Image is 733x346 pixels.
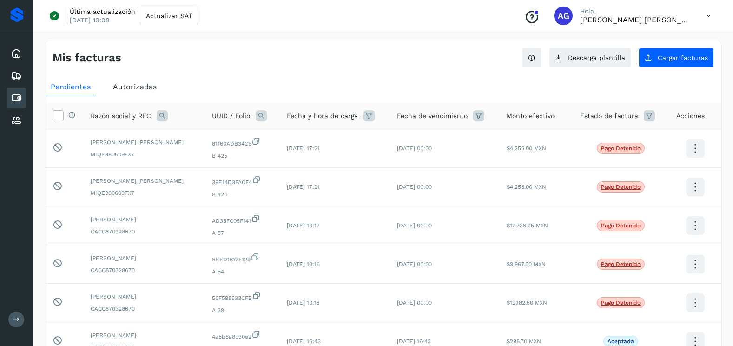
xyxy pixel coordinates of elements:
[601,222,641,229] p: Pago detenido
[212,291,272,302] span: 56F598533CFB
[676,111,705,121] span: Acciones
[507,338,541,345] span: $298.70 MXN
[580,111,638,121] span: Estado de factura
[91,293,197,301] span: [PERSON_NAME]
[91,189,197,197] span: MIQE980609FX7
[212,137,272,148] span: 81160ADB34C6
[91,215,197,224] span: [PERSON_NAME]
[287,184,320,190] span: [DATE] 17:21
[397,145,432,152] span: [DATE] 00:00
[287,299,320,306] span: [DATE] 10:15
[91,266,197,274] span: CACC870328670
[91,111,151,121] span: Razón social y RFC
[212,111,250,121] span: UUID / Folio
[507,299,547,306] span: $12,182.50 MXN
[601,261,641,267] p: Pago detenido
[397,111,468,121] span: Fecha de vencimiento
[146,13,192,19] span: Actualizar SAT
[212,330,272,341] span: 4a5b8a8c30e2
[212,214,272,225] span: AD35FC05F141
[397,299,432,306] span: [DATE] 00:00
[7,43,26,64] div: Inicio
[91,150,197,159] span: MIQE980609FX7
[70,16,110,24] p: [DATE] 10:08
[608,338,634,345] p: Aceptada
[397,338,431,345] span: [DATE] 16:43
[212,306,272,314] span: A 39
[91,331,197,339] span: [PERSON_NAME]
[601,184,641,190] p: Pago detenido
[91,138,197,146] span: [PERSON_NAME] [PERSON_NAME]
[51,82,91,91] span: Pendientes
[212,253,272,264] span: BEED1612F129
[549,48,631,67] button: Descarga plantilla
[287,145,320,152] span: [DATE] 17:21
[91,227,197,236] span: CACC870328670
[287,261,320,267] span: [DATE] 10:16
[70,7,135,16] p: Última actualización
[601,145,641,152] p: Pago detenido
[7,88,26,108] div: Cuentas por pagar
[140,7,198,25] button: Actualizar SAT
[639,48,714,67] button: Cargar facturas
[53,51,121,65] h4: Mis facturas
[397,222,432,229] span: [DATE] 00:00
[658,54,708,61] span: Cargar facturas
[580,15,692,24] p: Abigail Gonzalez Leon
[212,229,272,237] span: A 57
[507,145,546,152] span: $4,256.00 MXN
[287,338,321,345] span: [DATE] 16:43
[568,54,625,61] span: Descarga plantilla
[397,184,432,190] span: [DATE] 00:00
[601,299,641,306] p: Pago detenido
[91,254,197,262] span: [PERSON_NAME]
[397,261,432,267] span: [DATE] 00:00
[113,82,157,91] span: Autorizadas
[212,175,272,186] span: 39E14D3FACF4
[212,152,272,160] span: B 425
[7,66,26,86] div: Embarques
[507,261,546,267] span: $9,967.50 MXN
[212,190,272,199] span: B 424
[91,177,197,185] span: [PERSON_NAME] [PERSON_NAME]
[287,222,320,229] span: [DATE] 10:17
[507,184,546,190] span: $4,256.00 MXN
[212,267,272,276] span: A 54
[507,222,548,229] span: $12,736.25 MXN
[580,7,692,15] p: Hola,
[91,305,197,313] span: CACC870328670
[7,110,26,131] div: Proveedores
[287,111,358,121] span: Fecha y hora de carga
[507,111,555,121] span: Monto efectivo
